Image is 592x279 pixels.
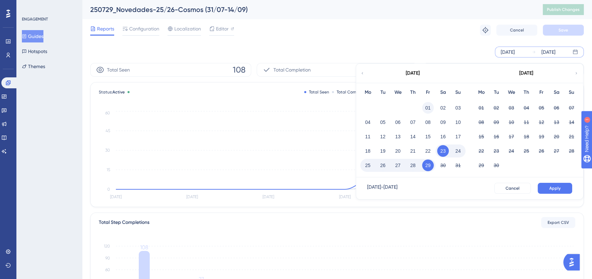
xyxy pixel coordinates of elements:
[559,27,568,33] span: Save
[263,194,274,199] tspan: [DATE]
[452,102,464,114] button: 03
[437,116,449,128] button: 09
[392,116,404,128] button: 06
[506,186,520,191] span: Cancel
[107,187,110,192] tspan: 0
[377,116,389,128] button: 05
[475,116,487,128] button: 08
[450,88,466,97] div: Su
[521,102,532,114] button: 04
[339,194,351,199] tspan: [DATE]
[405,88,420,97] div: Th
[521,116,532,128] button: 11
[566,131,577,142] button: 21
[506,145,517,157] button: 24
[375,88,390,97] div: Tu
[406,69,420,77] div: [DATE]
[534,88,549,97] div: Fr
[110,194,122,199] tspan: [DATE]
[140,244,148,251] tspan: 108
[105,148,110,153] tspan: 30
[547,7,580,12] span: Publish Changes
[489,88,504,97] div: Tu
[407,160,419,171] button: 28
[105,256,110,261] tspan: 90
[48,3,50,9] div: 1
[273,66,311,74] span: Total Completion
[452,116,464,128] button: 10
[107,167,110,172] tspan: 15
[543,25,584,36] button: Save
[541,217,575,228] button: Export CSV
[332,89,370,95] div: Total Completion
[435,88,450,97] div: Sa
[407,131,419,142] button: 14
[186,194,198,199] tspan: [DATE]
[407,116,419,128] button: 07
[510,27,524,33] span: Cancel
[362,116,374,128] button: 04
[475,145,487,157] button: 22
[105,111,110,115] tspan: 60
[452,160,464,171] button: 31
[501,48,515,56] div: [DATE]
[452,131,464,142] button: 17
[22,60,45,73] button: Themes
[390,88,405,97] div: We
[536,145,547,157] button: 26
[506,102,517,114] button: 03
[551,116,562,128] button: 13
[16,2,43,10] span: Need Help?
[233,64,245,75] span: 108
[504,88,519,97] div: We
[551,102,562,114] button: 06
[549,186,561,191] span: Apply
[437,131,449,142] button: 16
[362,160,374,171] button: 25
[22,30,43,42] button: Guides
[566,145,577,157] button: 28
[105,267,110,272] tspan: 60
[536,116,547,128] button: 12
[538,183,572,194] button: Apply
[407,145,419,157] button: 21
[216,25,229,33] span: Editor
[551,131,562,142] button: 20
[564,88,579,97] div: Su
[541,48,555,56] div: [DATE]
[104,244,110,249] tspan: 120
[536,102,547,114] button: 05
[551,145,562,157] button: 27
[392,160,404,171] button: 27
[521,145,532,157] button: 25
[506,131,517,142] button: 17
[377,145,389,157] button: 19
[377,160,389,171] button: 26
[490,131,502,142] button: 16
[490,102,502,114] button: 02
[536,131,547,142] button: 19
[422,116,434,128] button: 08
[99,89,125,95] span: Status:
[475,131,487,142] button: 15
[99,218,149,227] div: Total Step Completions
[490,160,502,171] button: 30
[112,90,125,94] span: Active
[452,145,464,157] button: 24
[420,88,435,97] div: Fr
[367,183,398,194] div: [DATE] - [DATE]
[563,252,584,272] iframe: UserGuiding AI Assistant Launcher
[422,160,434,171] button: 29
[519,88,534,97] div: Th
[490,145,502,157] button: 23
[304,89,329,95] div: Total Seen
[362,131,374,142] button: 11
[362,145,374,157] button: 18
[422,145,434,157] button: 22
[494,183,531,194] button: Cancel
[97,25,114,33] span: Reports
[392,131,404,142] button: 13
[543,4,584,15] button: Publish Changes
[506,116,517,128] button: 10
